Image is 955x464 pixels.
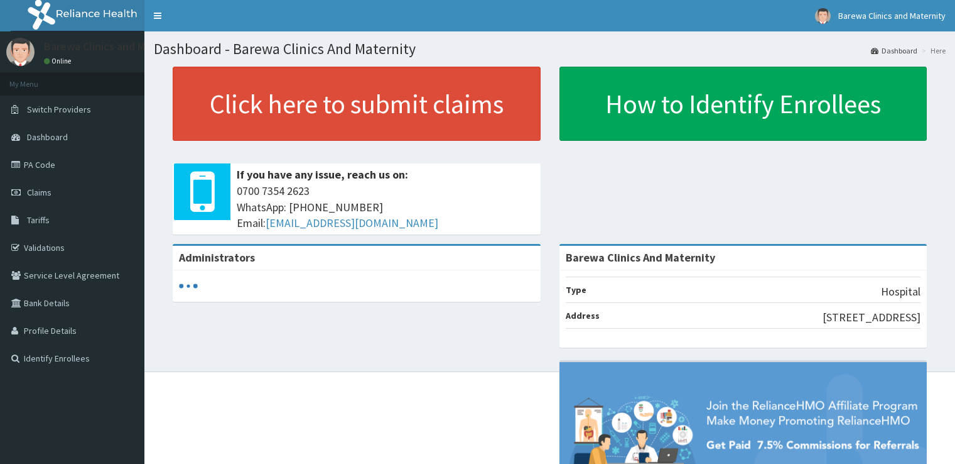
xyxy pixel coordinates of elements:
a: Dashboard [871,45,917,56]
span: Dashboard [27,131,68,143]
b: Administrators [179,250,255,265]
p: [STREET_ADDRESS] [823,309,920,326]
b: Address [566,310,600,321]
p: Barewa Clinics and Maternity [44,41,185,52]
a: [EMAIL_ADDRESS][DOMAIN_NAME] [266,216,438,230]
img: User Image [815,8,831,24]
strong: Barewa Clinics And Maternity [566,250,715,265]
span: 0700 7354 2623 WhatsApp: [PHONE_NUMBER] Email: [237,183,534,231]
li: Here [919,45,946,56]
span: Switch Providers [27,104,91,115]
span: Tariffs [27,214,50,226]
img: User Image [6,38,35,66]
svg: audio-loading [179,277,198,296]
b: If you have any issue, reach us on: [237,167,408,182]
a: How to Identify Enrollees [559,67,927,141]
a: Online [44,57,74,65]
span: Claims [27,187,51,198]
p: Hospital [881,284,920,300]
h1: Dashboard - Barewa Clinics And Maternity [154,41,946,57]
a: Click here to submit claims [173,67,541,141]
b: Type [566,284,586,296]
span: Barewa Clinics and Maternity [838,10,946,21]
